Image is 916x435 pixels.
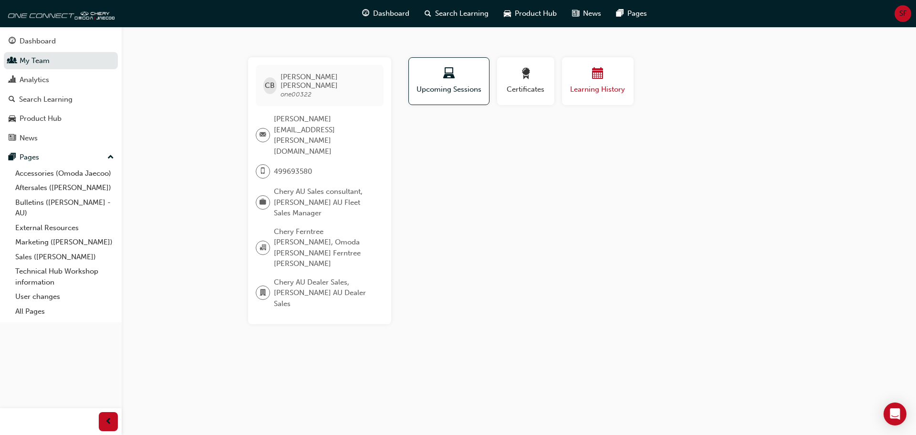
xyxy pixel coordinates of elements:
[504,8,511,20] span: car-icon
[4,129,118,147] a: News
[107,151,114,164] span: up-icon
[19,94,73,105] div: Search Learning
[11,221,118,235] a: External Resources
[362,8,369,20] span: guage-icon
[4,52,118,70] a: My Team
[899,8,907,19] span: SF
[569,84,626,95] span: Learning History
[443,68,455,81] span: laptop-icon
[281,73,375,90] span: [PERSON_NAME] [PERSON_NAME]
[609,4,655,23] a: pages-iconPages
[9,115,16,123] span: car-icon
[281,90,312,98] span: one00322
[9,134,16,143] span: news-icon
[260,165,266,178] span: mobile-icon
[435,8,489,19] span: Search Learning
[895,5,911,22] button: SF
[274,186,376,219] span: Chery AU Sales consultant, [PERSON_NAME] AU Fleet Sales Manager
[274,114,376,157] span: [PERSON_NAME][EMAIL_ADDRESS][PERSON_NAME][DOMAIN_NAME]
[627,8,647,19] span: Pages
[20,152,39,163] div: Pages
[4,110,118,127] a: Product Hub
[4,32,118,50] a: Dashboard
[4,91,118,108] a: Search Learning
[496,4,564,23] a: car-iconProduct Hub
[260,196,266,209] span: briefcase-icon
[354,4,417,23] a: guage-iconDashboard
[274,277,376,309] span: Chery AU Dealer Sales, [PERSON_NAME] AU Dealer Sales
[11,235,118,250] a: Marketing ([PERSON_NAME])
[5,4,114,23] img: oneconnect
[583,8,601,19] span: News
[9,95,15,104] span: search-icon
[11,264,118,289] a: Technical Hub Workshop information
[265,80,275,91] span: CB
[572,8,579,20] span: news-icon
[20,133,38,144] div: News
[260,242,266,254] span: organisation-icon
[20,113,62,124] div: Product Hub
[616,8,624,20] span: pages-icon
[408,57,489,105] button: Upcoming Sessions
[20,36,56,47] div: Dashboard
[11,195,118,221] a: Bulletins ([PERSON_NAME] - AU)
[592,68,604,81] span: calendar-icon
[497,57,554,105] button: Certificates
[11,250,118,265] a: Sales ([PERSON_NAME])
[425,8,431,20] span: search-icon
[417,4,496,23] a: search-iconSearch Learning
[20,74,49,85] div: Analytics
[11,166,118,181] a: Accessories (Omoda Jaecoo)
[4,149,118,166] button: Pages
[884,403,906,425] div: Open Intercom Messenger
[9,153,16,162] span: pages-icon
[520,68,531,81] span: award-icon
[504,84,547,95] span: Certificates
[105,416,112,428] span: prev-icon
[11,289,118,304] a: User changes
[9,57,16,65] span: people-icon
[416,84,482,95] span: Upcoming Sessions
[9,76,16,85] span: chart-icon
[274,166,312,177] span: 499693580
[564,4,609,23] a: news-iconNews
[260,287,266,299] span: department-icon
[4,71,118,89] a: Analytics
[11,180,118,195] a: Aftersales ([PERSON_NAME])
[515,8,557,19] span: Product Hub
[562,57,634,105] button: Learning History
[9,37,16,46] span: guage-icon
[11,304,118,319] a: All Pages
[260,129,266,141] span: email-icon
[4,31,118,149] button: DashboardMy TeamAnalyticsSearch LearningProduct HubNews
[274,226,376,269] span: Chery Ferntree [PERSON_NAME], Omoda [PERSON_NAME] Ferntree [PERSON_NAME]
[373,8,409,19] span: Dashboard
